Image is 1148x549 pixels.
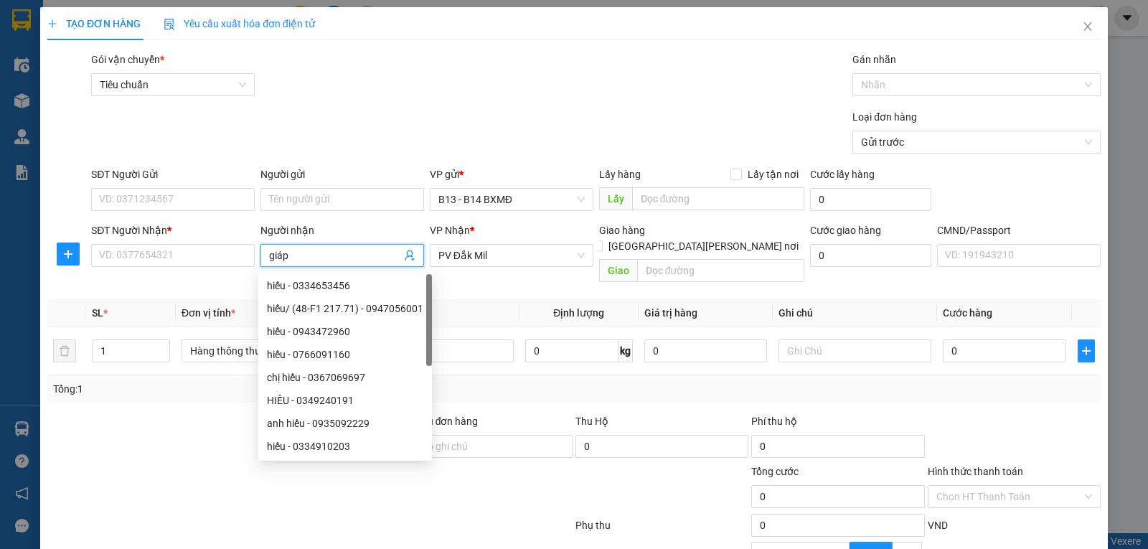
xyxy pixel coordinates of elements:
div: Người nhận [260,222,424,238]
div: Tổng: 1 [53,381,444,397]
span: Tổng cước [751,466,799,477]
span: SL [92,307,103,319]
div: SĐT Người Gửi [91,166,255,182]
div: anh hiếu - 0935092229 [258,412,432,435]
div: anh hiếu - 0935092229 [267,416,423,431]
div: chị hiếu - 0367069697 [267,370,423,385]
span: plus [1078,345,1094,357]
input: Dọc đường [632,187,805,210]
button: Close [1068,7,1108,47]
span: B13 - B14 BXMĐ [438,189,585,210]
div: SĐT Người Nhận [91,222,255,238]
button: delete [53,339,76,362]
span: Nơi gửi: [14,100,29,121]
div: HIẾU - 0349240191 [258,389,432,412]
img: icon [164,19,175,30]
div: chị hiếu - 0367069697 [258,366,432,389]
span: Giao [599,259,637,282]
span: Định lượng [553,307,604,319]
input: Cước lấy hàng [810,188,931,211]
span: B131410250631 [128,54,202,65]
span: PV Đắk Mil [144,100,179,108]
div: VP gửi [430,166,593,182]
span: plus [57,248,79,260]
span: VND [928,520,948,531]
input: 0 [644,339,767,362]
input: Cước giao hàng [810,244,931,267]
span: Thu Hộ [575,416,608,427]
label: Ghi chú đơn hàng [400,416,479,427]
img: logo [14,32,33,68]
button: plus [57,243,80,266]
span: Lấy tận nơi [742,166,804,182]
span: Yêu cầu xuất hóa đơn điện tử [164,18,315,29]
span: Cước hàng [943,307,992,319]
span: Gói vận chuyển [91,54,164,65]
strong: CÔNG TY TNHH [GEOGRAPHIC_DATA] 214 QL13 - P.26 - Q.BÌNH THẠNH - TP HCM 1900888606 [37,23,116,77]
div: Phụ thu [574,517,750,543]
span: VP Nhận [430,225,470,236]
span: Lấy hàng [599,169,641,180]
div: hiếu - 0943472960 [258,320,432,343]
span: Gửi trước [861,131,1092,153]
th: Ghi chú [773,299,937,327]
div: hiếu - 0334910203 [267,438,423,454]
label: Cước giao hàng [810,225,881,236]
span: Đơn vị tính [182,307,235,319]
span: PV Đắk Mil [438,245,585,266]
input: Ghi Chú [778,339,931,362]
div: hiếu - 0334910203 [258,435,432,458]
span: close [1082,21,1093,32]
div: hiếu/ (48-F1 217.71) - 0947056001 [258,297,432,320]
div: CMND/Passport [937,222,1101,238]
input: VD: Bàn, Ghế [361,339,514,362]
span: TẠO ĐƠN HÀNG [47,18,141,29]
div: hiếu - 0766091160 [267,347,423,362]
span: Hàng thông thường [190,340,341,362]
div: hiếu - 0334653456 [258,274,432,297]
div: hiếu - 0766091160 [258,343,432,366]
label: Hình thức thanh toán [928,466,1023,477]
div: hiếu/ (48-F1 217.71) - 0947056001 [267,301,423,316]
span: kg [618,339,633,362]
span: 15:49:26 [DATE] [136,65,202,75]
div: Phí thu hộ [751,413,924,435]
strong: BIÊN NHẬN GỬI HÀNG HOÁ [50,86,166,97]
label: Gán nhãn [852,54,896,65]
span: Tiêu chuẩn [100,74,246,95]
span: user-add [404,250,415,261]
span: Lấy [599,187,632,210]
div: Người gửi [260,166,424,182]
button: plus [1078,339,1095,362]
div: HIẾU - 0349240191 [267,393,423,408]
input: Ghi chú đơn hàng [400,435,573,458]
span: Giao hàng [599,225,645,236]
input: Dọc đường [637,259,805,282]
label: Loại đơn hàng [852,111,917,123]
div: hiếu - 0943472960 [267,324,423,339]
label: Cước lấy hàng [810,169,875,180]
span: [GEOGRAPHIC_DATA][PERSON_NAME] nơi [603,238,804,254]
span: plus [47,19,57,29]
span: Giá trị hàng [644,307,697,319]
span: Nơi nhận: [110,100,133,121]
div: hiếu - 0334653456 [267,278,423,294]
